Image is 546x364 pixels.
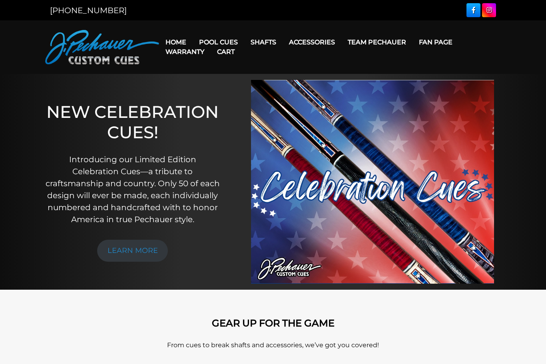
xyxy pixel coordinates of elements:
a: Accessories [283,32,341,52]
a: LEARN MORE [97,240,168,262]
a: Fan Page [412,32,459,52]
p: From cues to break shafts and accessories, we’ve got you covered! [45,340,501,350]
a: Cart [211,42,241,62]
a: Team Pechauer [341,32,412,52]
a: [PHONE_NUMBER] [50,6,127,15]
a: Shafts [244,32,283,52]
a: Warranty [159,42,211,62]
strong: GEAR UP FOR THE GAME [212,317,335,329]
a: Pool Cues [193,32,244,52]
img: Pechauer Custom Cues [45,30,159,64]
h1: NEW CELEBRATION CUES! [45,102,220,142]
a: Home [159,32,193,52]
p: Introducing our Limited Edition Celebration Cues—a tribute to craftsmanship and country. Only 50 ... [45,153,220,225]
